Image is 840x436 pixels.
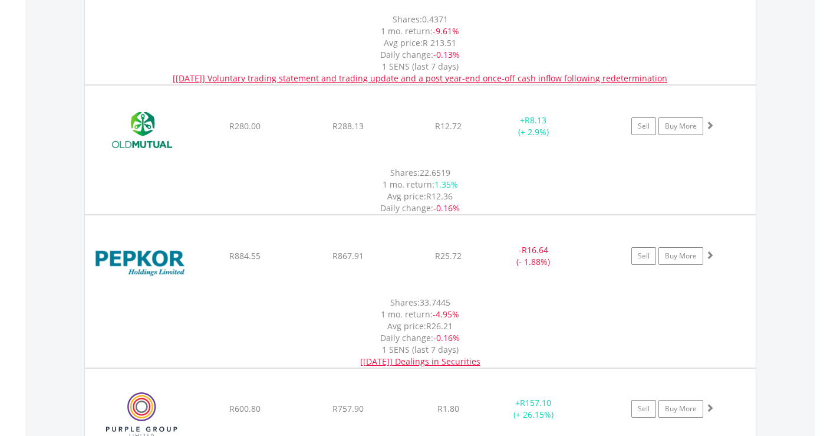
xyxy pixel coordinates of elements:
[393,14,422,25] span: Shares:
[332,120,364,132] span: R288.13
[434,179,458,190] span: 1.35%
[380,202,433,214] span: Daily change:
[435,120,462,132] span: R12.72
[420,167,450,178] span: 22.6519
[85,61,756,84] div: 1 SENS (last 7 days)
[489,114,578,138] div: + (+ 2.9%)
[387,191,426,202] span: Avg price:
[489,244,578,268] div: - (- 1.88%)
[360,356,480,367] a: [[DATE]] Dealings in Securities
[520,397,551,408] span: R157.10
[433,332,460,343] span: -0.16%
[658,117,703,135] a: Buy More
[390,297,420,308] span: Shares:
[433,49,460,60] span: -0.13%
[426,191,453,202] span: R12.36
[420,297,450,308] span: 33.7445
[85,344,756,368] div: 1 SENS (last 7 days)
[435,250,462,261] span: R25.72
[381,309,433,320] span: 1 mo. return:
[423,37,456,48] span: R 213.51
[433,25,459,37] span: -9.61%
[173,73,667,84] a: [[DATE]] Voluntary trading statement and trading update and a post year-end once-off cash inflow ...
[489,397,578,421] div: + (+ 26.15%)
[422,14,448,25] span: 0.4371
[380,332,433,343] span: Daily change:
[387,320,426,332] span: Avg price:
[91,100,192,164] img: EQU.ZA.OMU.png
[332,403,364,414] span: R757.90
[426,320,453,332] span: R26.21
[390,167,420,178] span: Shares:
[384,37,423,48] span: Avg price:
[525,114,546,126] span: R8.13
[522,244,548,255] span: R16.64
[631,247,656,265] a: Sell
[332,250,364,261] span: R867.91
[631,400,656,418] a: Sell
[631,117,656,135] a: Sell
[383,179,434,190] span: 1 mo. return:
[658,400,703,418] a: Buy More
[91,230,192,294] img: EQU.ZA.PPH.png
[381,25,433,37] span: 1 mo. return:
[433,309,459,320] span: -4.95%
[658,247,703,265] a: Buy More
[229,250,261,261] span: R884.55
[437,403,459,414] span: R1.80
[229,403,261,414] span: R600.80
[229,120,261,132] span: R280.00
[433,202,460,214] span: -0.16%
[380,49,433,60] span: Daily change:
